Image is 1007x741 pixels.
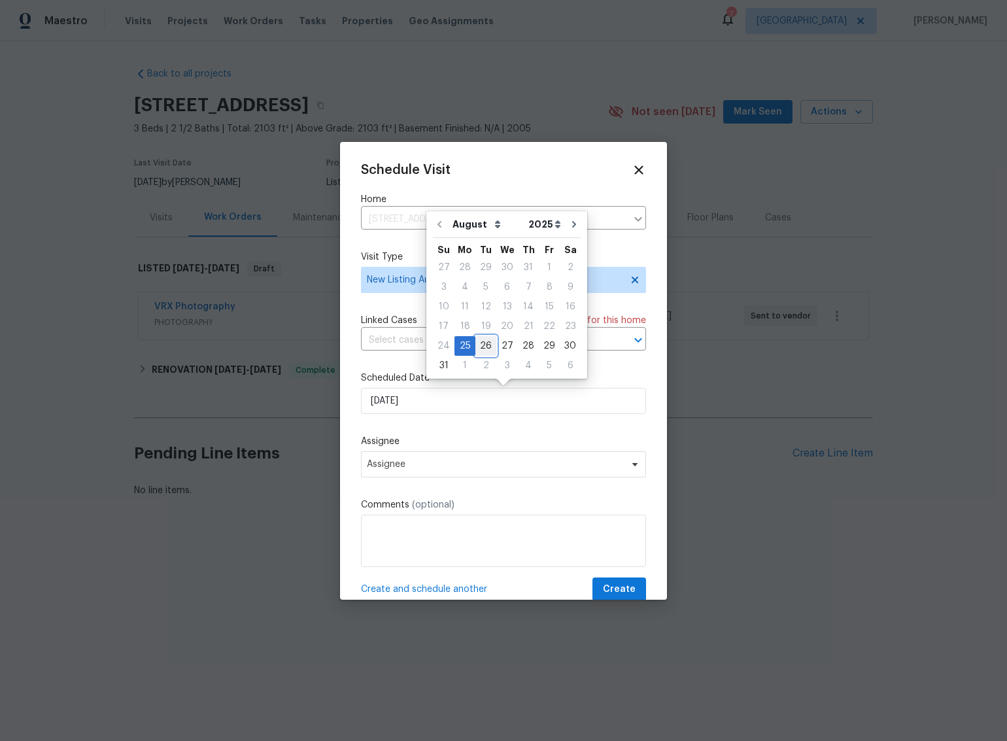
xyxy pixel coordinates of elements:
[361,164,451,177] span: Schedule Visit
[475,258,496,277] div: 29
[603,581,636,598] span: Create
[430,211,449,237] button: Go to previous month
[560,278,581,296] div: 9
[433,356,454,375] div: 31
[560,356,581,375] div: Sat Sep 06 2025
[496,277,518,297] div: Wed Aug 06 2025
[629,331,647,349] button: Open
[496,258,518,277] div: Wed Jul 30 2025
[592,577,646,602] button: Create
[539,356,560,375] div: 5
[454,337,475,355] div: 25
[433,258,454,277] div: Sun Jul 27 2025
[632,163,646,177] span: Close
[560,277,581,297] div: Sat Aug 09 2025
[539,277,560,297] div: Fri Aug 08 2025
[475,277,496,297] div: Tue Aug 05 2025
[518,356,539,375] div: Thu Sep 04 2025
[361,314,417,327] span: Linked Cases
[518,336,539,356] div: Thu Aug 28 2025
[545,245,554,254] abbr: Friday
[475,258,496,277] div: Tue Jul 29 2025
[454,356,475,375] div: Mon Sep 01 2025
[539,356,560,375] div: Fri Sep 05 2025
[361,388,646,414] input: M/D/YYYY
[496,317,518,336] div: Wed Aug 20 2025
[564,211,584,237] button: Go to next month
[539,258,560,277] div: 1
[560,258,581,277] div: Sat Aug 02 2025
[361,498,646,511] label: Comments
[454,277,475,297] div: Mon Aug 04 2025
[433,278,454,296] div: 3
[475,337,496,355] div: 26
[475,336,496,356] div: Tue Aug 26 2025
[525,215,564,234] select: Year
[361,583,487,596] span: Create and schedule another
[361,435,646,448] label: Assignee
[560,317,581,336] div: 23
[518,258,539,277] div: 31
[454,298,475,316] div: 11
[522,245,535,254] abbr: Thursday
[361,371,646,385] label: Scheduled Date
[518,356,539,375] div: 4
[433,337,454,355] div: 24
[454,336,475,356] div: Mon Aug 25 2025
[560,336,581,356] div: Sat Aug 30 2025
[496,258,518,277] div: 30
[539,278,560,296] div: 8
[454,258,475,277] div: 28
[433,356,454,375] div: Sun Aug 31 2025
[539,297,560,317] div: Fri Aug 15 2025
[454,258,475,277] div: Mon Jul 28 2025
[539,337,560,355] div: 29
[367,459,623,470] span: Assignee
[560,356,581,375] div: 6
[560,337,581,355] div: 30
[560,258,581,277] div: 2
[433,336,454,356] div: Sun Aug 24 2025
[433,297,454,317] div: Sun Aug 10 2025
[496,337,518,355] div: 27
[518,317,539,336] div: 21
[500,245,515,254] abbr: Wednesday
[518,317,539,336] div: Thu Aug 21 2025
[433,317,454,336] div: 17
[518,337,539,355] div: 28
[560,297,581,317] div: Sat Aug 16 2025
[496,298,518,316] div: 13
[454,317,475,336] div: 18
[361,193,646,206] label: Home
[475,317,496,336] div: Tue Aug 19 2025
[518,298,539,316] div: 14
[412,500,454,509] span: (optional)
[518,277,539,297] div: Thu Aug 07 2025
[433,277,454,297] div: Sun Aug 03 2025
[564,245,577,254] abbr: Saturday
[361,209,626,230] input: Enter in an address
[518,297,539,317] div: Thu Aug 14 2025
[361,250,646,264] label: Visit Type
[560,317,581,336] div: Sat Aug 23 2025
[433,317,454,336] div: Sun Aug 17 2025
[449,215,525,234] select: Month
[539,258,560,277] div: Fri Aug 01 2025
[496,297,518,317] div: Wed Aug 13 2025
[475,356,496,375] div: Tue Sep 02 2025
[458,245,472,254] abbr: Monday
[454,317,475,336] div: Mon Aug 18 2025
[361,330,609,351] input: Select cases
[433,258,454,277] div: 27
[475,297,496,317] div: Tue Aug 12 2025
[454,278,475,296] div: 4
[539,336,560,356] div: Fri Aug 29 2025
[437,245,450,254] abbr: Sunday
[475,278,496,296] div: 5
[454,297,475,317] div: Mon Aug 11 2025
[539,317,560,336] div: 22
[496,278,518,296] div: 6
[496,356,518,375] div: 3
[475,298,496,316] div: 12
[496,356,518,375] div: Wed Sep 03 2025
